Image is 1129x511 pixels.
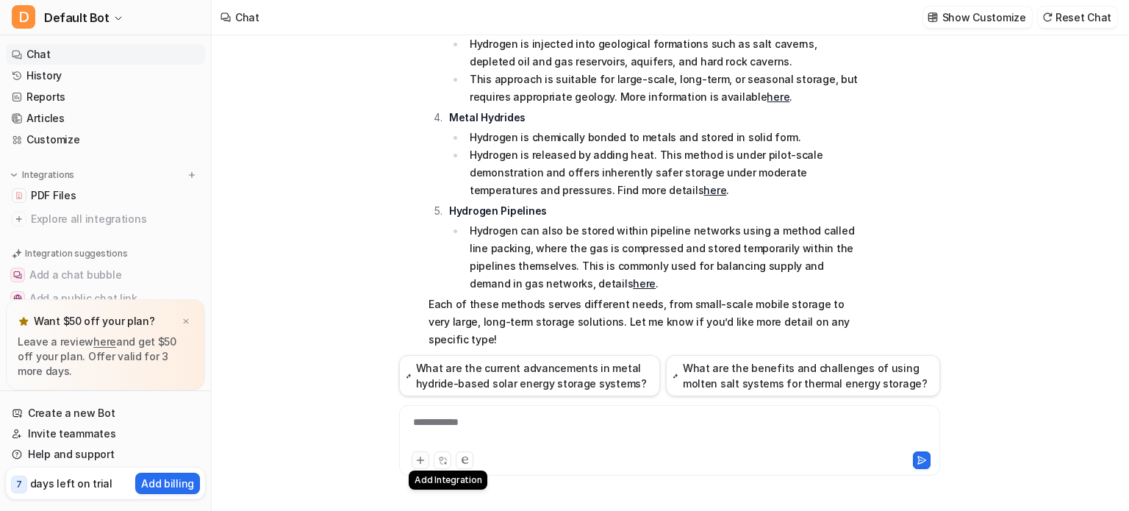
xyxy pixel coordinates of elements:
[942,10,1026,25] p: Show Customize
[25,247,127,260] p: Integration suggestions
[449,111,526,124] strong: Metal Hydrides
[31,188,76,203] span: PDF Files
[703,184,726,196] a: here
[6,87,205,107] a: Reports
[1038,7,1117,28] button: Reset Chat
[6,263,205,287] button: Add a chat bubbleAdd a chat bubble
[187,170,197,180] img: menu_add.svg
[465,35,859,71] li: Hydrogen is injected into geological formations such as salt caverns, depleted oil and gas reserv...
[44,7,110,28] span: Default Bot
[429,296,859,349] p: Each of these methods serves different needs, from small-scale mobile storage to very large, long...
[6,424,205,444] a: Invite teammates
[182,317,190,326] img: x
[767,90,789,103] a: here
[30,476,112,491] p: days left on trial
[93,335,116,348] a: here
[409,471,487,490] div: Add Integration
[12,212,26,226] img: explore all integrations
[9,170,19,180] img: expand menu
[6,168,79,182] button: Integrations
[928,12,938,23] img: customize
[141,476,194,491] p: Add billing
[6,129,205,150] a: Customize
[449,204,547,217] strong: Hydrogen Pipelines
[6,287,205,310] button: Add a public chat linkAdd a public chat link
[235,10,259,25] div: Chat
[6,108,205,129] a: Articles
[6,185,205,206] a: PDF FilesPDF Files
[6,403,205,424] a: Create a new Bot
[135,473,200,494] button: Add billing
[22,169,74,181] p: Integrations
[15,191,24,200] img: PDF Files
[18,335,193,379] p: Leave a review and get $50 off your plan. Offer valid for 3 more days.
[465,71,859,106] li: This approach is suitable for large-scale, long-term, or seasonal storage, but requires appropria...
[6,209,205,229] a: Explore all integrations
[1042,12,1053,23] img: reset
[13,294,22,303] img: Add a public chat link
[666,355,940,396] button: What are the benefits and challenges of using molten salt systems for thermal energy storage?
[31,207,199,231] span: Explore all integrations
[13,271,22,279] img: Add a chat bubble
[6,44,205,65] a: Chat
[18,315,29,327] img: star
[16,478,22,491] p: 7
[633,277,656,290] a: here
[6,444,205,465] a: Help and support
[6,65,205,86] a: History
[399,355,660,396] button: What are the current advancements in metal hydride-based solar energy storage systems?
[12,5,35,29] span: D
[465,129,859,146] li: Hydrogen is chemically bonded to metals and stored in solid form.
[465,222,859,293] li: Hydrogen can also be stored within pipeline networks using a method called line packing, where th...
[923,7,1032,28] button: Show Customize
[465,146,859,199] li: Hydrogen is released by adding heat. This method is under pilot-scale demonstration and offers in...
[34,314,155,329] p: Want $50 off your plan?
